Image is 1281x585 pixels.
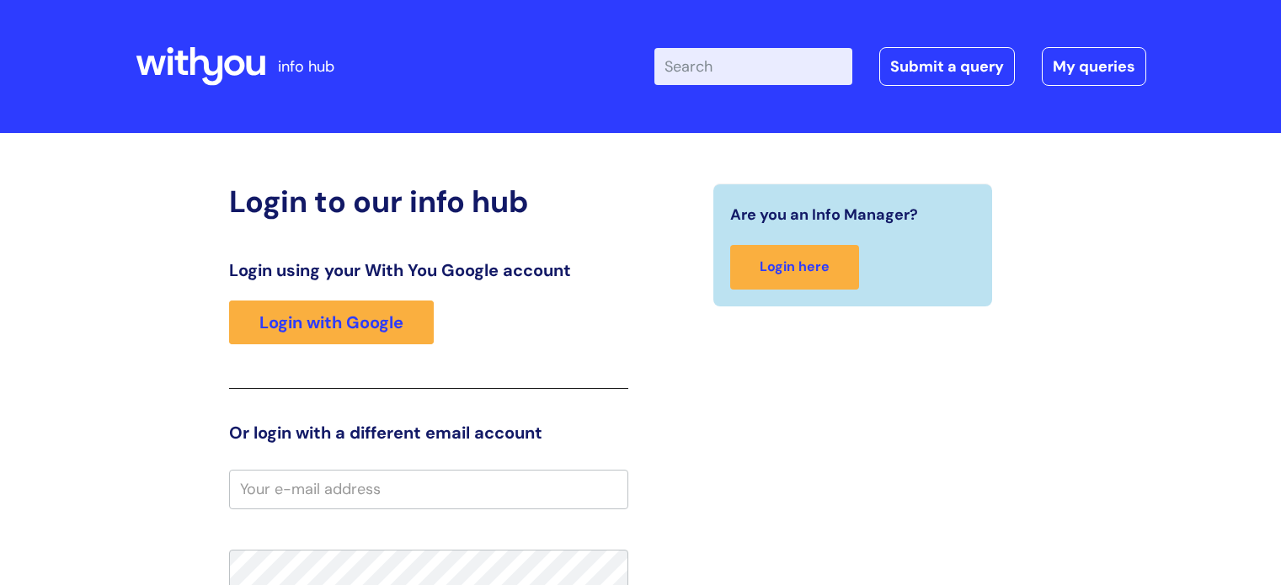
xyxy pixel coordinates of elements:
[1042,47,1146,86] a: My queries
[278,53,334,80] p: info hub
[654,48,852,85] input: Search
[229,423,628,443] h3: Or login with a different email account
[229,183,628,220] h2: Login to our info hub
[229,300,434,344] a: Login with Google
[229,470,628,508] input: Your e-mail address
[730,245,859,290] a: Login here
[879,47,1015,86] a: Submit a query
[730,201,918,228] span: Are you an Info Manager?
[229,260,628,280] h3: Login using your With You Google account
